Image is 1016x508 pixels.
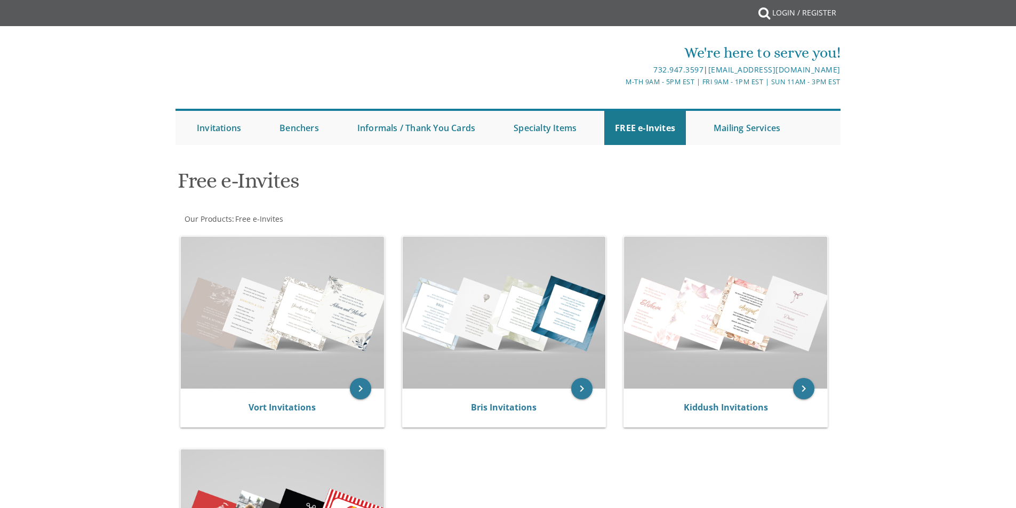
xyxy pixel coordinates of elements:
div: | [398,63,841,76]
a: Our Products [183,214,232,224]
a: 732.947.3597 [653,64,703,75]
a: [EMAIL_ADDRESS][DOMAIN_NAME] [708,64,841,75]
a: Vort Invitations [249,401,316,413]
a: Informals / Thank You Cards [347,111,486,145]
span: Free e-Invites [235,214,283,224]
img: Kiddush Invitations [624,237,827,389]
a: keyboard_arrow_right [350,378,371,399]
a: Specialty Items [503,111,587,145]
div: We're here to serve you! [398,42,841,63]
div: : [175,214,508,224]
a: keyboard_arrow_right [793,378,814,399]
h1: Free e-Invites [178,169,613,200]
a: Bris Invitations [471,401,537,413]
a: Invitations [186,111,252,145]
div: M-Th 9am - 5pm EST | Fri 9am - 1pm EST | Sun 11am - 3pm EST [398,76,841,87]
img: Bris Invitations [403,237,606,389]
a: Kiddush Invitations [684,401,768,413]
a: FREE e-Invites [604,111,686,145]
a: Benchers [269,111,330,145]
a: keyboard_arrow_right [571,378,593,399]
img: Vort Invitations [181,237,384,389]
a: Mailing Services [703,111,791,145]
a: Free e-Invites [234,214,283,224]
